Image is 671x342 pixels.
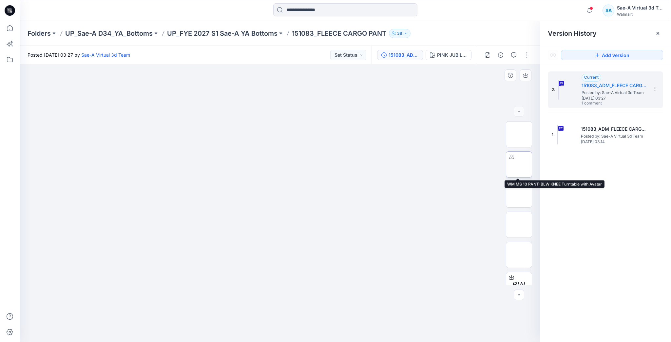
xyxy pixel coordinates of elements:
span: Current [584,75,599,80]
a: Folders [28,29,51,38]
button: PINK JUBILEE [426,50,471,60]
div: PINK JUBILEE [437,51,467,59]
span: Version History [548,29,597,37]
button: 151083_ADM_FLEECE CARGO PANT [377,50,423,60]
p: 38 [397,30,402,37]
h5: 151083_ADM_FLEECE CARGO PANT [582,82,647,89]
span: 1 comment [582,101,627,106]
button: Close [655,31,661,36]
img: 151083_ADM_FLEECE CARGO PANT [558,80,559,100]
button: Show Hidden Versions [548,50,558,60]
span: 2. [552,87,555,93]
img: 151083_ADM_FLEECE CARGO PANT [557,125,558,144]
span: 1. [552,132,555,138]
div: Walmart [617,12,663,17]
a: Sae-A Virtual 3d Team [81,52,130,58]
span: Posted by: Sae-A Virtual 3d Team [581,133,646,140]
span: [DATE] 03:27 [582,96,647,101]
span: Posted [DATE] 03:27 by [28,51,130,58]
a: UP_FYE 2027 S1 Sae-A YA Bottoms [167,29,278,38]
button: 38 [389,29,411,38]
h5: 151083_ADM_FLEECE CARGO PANT [581,125,646,133]
div: 151083_ADM_FLEECE CARGO PANT [389,51,419,59]
button: Details [495,50,506,60]
p: 151083_FLEECE CARGO PANT [292,29,386,38]
span: Posted by: Sae-A Virtual 3d Team [582,89,647,96]
div: SA [603,5,614,16]
button: Add version [561,50,663,60]
a: UP_Sae-A D34_YA_Bottoms [65,29,153,38]
span: BW [512,279,526,291]
div: Sae-A Virtual 3d Team [617,4,663,12]
span: [DATE] 03:14 [581,140,646,144]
